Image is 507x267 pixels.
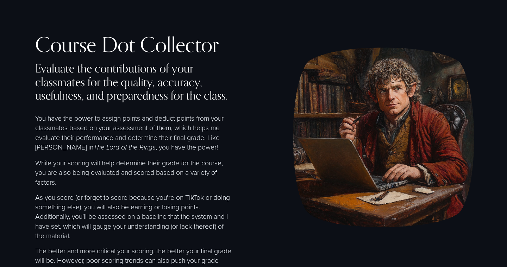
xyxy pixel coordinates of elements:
h4: Evaluate the contributions of your classmates for the quality, accuracy, usefulness, and prepared... [35,62,232,102]
em: The Lord of the Rings [93,144,156,152]
p: As you score (or forget to score because you're on TikTok or doing something else), you will also... [35,192,232,240]
div: Dot [101,33,135,56]
p: While your scoring will help determine their grade for the course, you are also being evaluated a... [35,158,232,187]
div: Collector [140,33,219,56]
p: You have the power to assign points and deduct points from your classmates based on your assessme... [35,113,232,152]
div: Course [35,33,96,56]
